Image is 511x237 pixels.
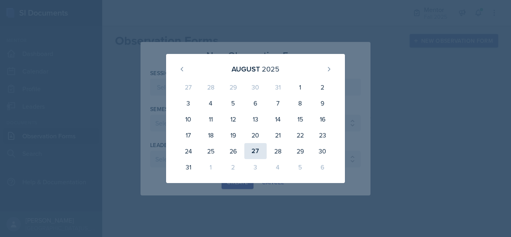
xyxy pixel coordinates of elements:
[267,143,289,159] div: 28
[267,79,289,95] div: 31
[289,159,311,175] div: 5
[244,127,267,143] div: 20
[289,127,311,143] div: 22
[267,127,289,143] div: 21
[222,111,244,127] div: 12
[177,127,200,143] div: 17
[222,159,244,175] div: 2
[262,64,279,74] div: 2025
[289,143,311,159] div: 29
[200,95,222,111] div: 4
[232,64,260,74] div: August
[311,159,334,175] div: 6
[289,111,311,127] div: 15
[200,143,222,159] div: 25
[177,159,200,175] div: 31
[267,111,289,127] div: 14
[200,111,222,127] div: 11
[177,79,200,95] div: 27
[311,143,334,159] div: 30
[244,111,267,127] div: 13
[244,95,267,111] div: 6
[244,79,267,95] div: 30
[311,79,334,95] div: 2
[177,111,200,127] div: 10
[311,111,334,127] div: 16
[289,95,311,111] div: 8
[222,127,244,143] div: 19
[177,95,200,111] div: 3
[200,159,222,175] div: 1
[311,95,334,111] div: 9
[200,79,222,95] div: 28
[289,79,311,95] div: 1
[222,143,244,159] div: 26
[222,79,244,95] div: 29
[222,95,244,111] div: 5
[177,143,200,159] div: 24
[267,159,289,175] div: 4
[244,143,267,159] div: 27
[267,95,289,111] div: 7
[200,127,222,143] div: 18
[244,159,267,175] div: 3
[311,127,334,143] div: 23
